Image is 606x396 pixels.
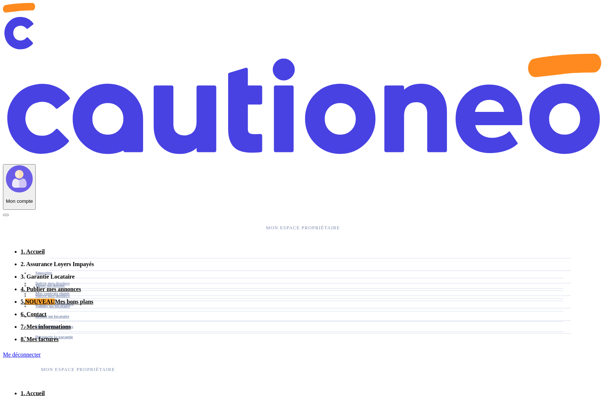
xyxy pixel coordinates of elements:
button: illu_account_valid_menu.svgMon compte [3,164,36,210]
a: 8. Mes factures [21,336,59,342]
div: 6. Contact [21,311,600,318]
a: Me déconnecter [3,351,41,358]
div: 7. Mes informations [21,323,600,330]
div: 1. Accueil [21,248,600,255]
a: 4. Publier mes annonces [21,286,81,292]
div: 3. Garantie Locataire [21,273,600,280]
img: illu_account_valid_menu.svg [6,165,33,192]
img: Cautioneo [3,3,35,50]
div: 8. Mes factures [21,336,600,343]
a: 5.NOUVEAUMes bons plans [21,298,93,305]
p: MON ESPACE PROPRIÉTAIRE [266,225,340,231]
div: 5.NOUVEAUMes bons plans [21,298,600,305]
span: NOUVEAU [25,298,55,305]
button: Toggle navigation [3,214,9,216]
span: 3. Garantie Locataire [21,273,75,280]
a: 7. Mes informations [21,323,71,330]
div: 2. Assurance Loyers Impayés [21,261,600,268]
a: 1. Accueil [21,248,45,255]
p: MON ESPACE PROPRIÉTAIRE [41,367,115,372]
img: Cautioneo [3,51,603,163]
span: 2. Assurance Loyers Impayés [21,261,94,267]
div: 4. Publier mes annonces [21,286,600,293]
p: Mon compte [6,198,33,204]
a: 6. Contact [21,311,46,317]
